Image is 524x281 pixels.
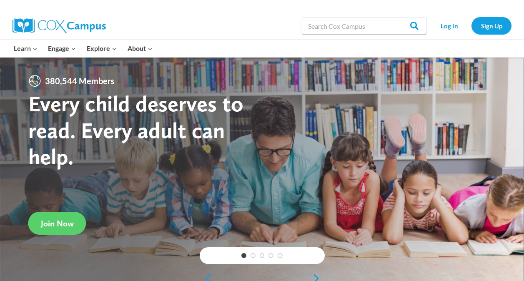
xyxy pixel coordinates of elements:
[471,17,511,34] a: Sign Up
[241,253,246,258] a: 1
[431,17,511,34] nav: Secondary Navigation
[28,212,86,235] a: Join Now
[128,43,153,54] span: About
[302,18,427,34] input: Search Cox Campus
[260,253,265,258] a: 3
[14,43,38,54] span: Learn
[87,43,117,54] span: Explore
[431,17,467,34] a: Log In
[251,253,256,258] a: 2
[13,18,106,33] img: Cox Campus
[268,253,273,258] a: 4
[8,40,158,57] nav: Primary Navigation
[28,90,243,170] strong: Every child deserves to read. Every adult can help.
[278,253,283,258] a: 5
[48,43,76,54] span: Engage
[41,218,74,228] span: Join Now
[42,74,118,88] span: 380,544 Members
